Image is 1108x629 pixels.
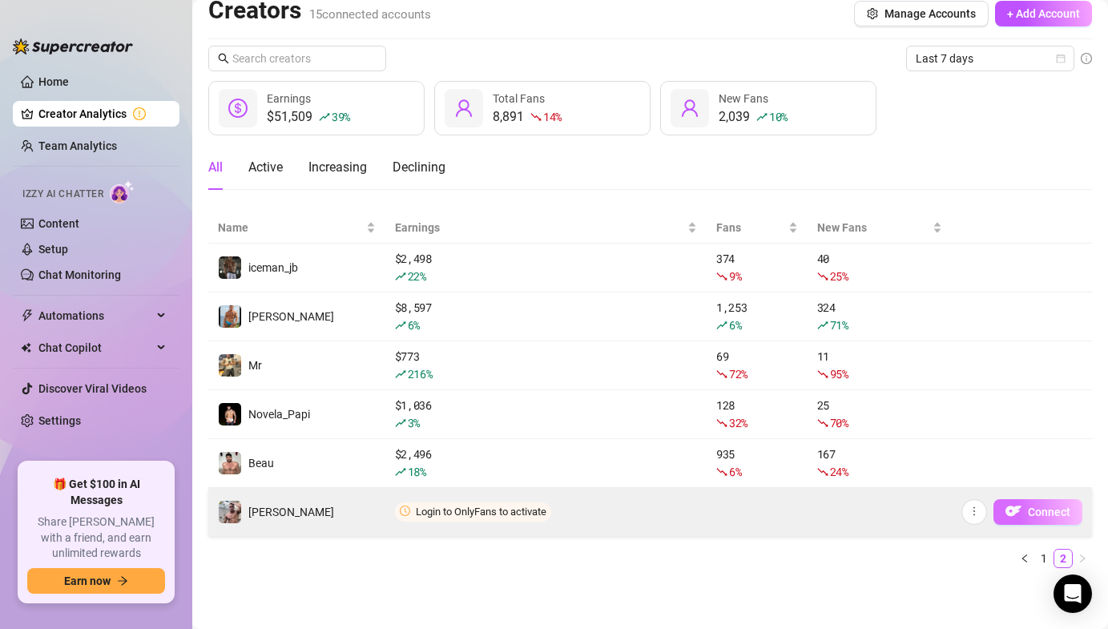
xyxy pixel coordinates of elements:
span: + Add Account [1007,7,1080,20]
span: thunderbolt [21,309,34,322]
a: 1 [1035,550,1053,567]
span: fall [817,417,828,429]
li: 2 [1054,549,1073,568]
th: Earnings [385,212,707,244]
span: rise [395,466,406,478]
span: Earnings [395,219,684,236]
div: 25 [817,397,942,432]
span: 72 % [729,366,747,381]
span: fall [716,466,727,478]
span: 18 % [408,464,426,479]
span: arrow-right [117,575,128,587]
img: Novela_Papi [219,403,241,425]
a: Content [38,217,79,230]
span: search [218,53,229,64]
span: left [1020,554,1029,563]
span: fall [716,271,727,282]
span: 10 % [769,109,788,124]
span: Novela_Papi [248,408,310,421]
img: Oliver [219,501,241,523]
div: Open Intercom Messenger [1054,575,1092,613]
img: iceman_jb [219,256,241,279]
span: clock-circle [400,506,410,516]
span: 216 % [408,366,433,381]
div: 40 [817,250,942,285]
span: iceman_jb [248,261,298,274]
span: Chat Copilot [38,335,152,361]
span: 95 % [830,366,848,381]
div: 935 [716,446,798,481]
th: Fans [707,212,808,244]
span: Mr [248,359,262,372]
span: 32 % [729,415,747,430]
span: Total Fans [493,92,545,105]
a: 2 [1054,550,1072,567]
div: 128 [716,397,798,432]
a: Home [38,75,69,88]
button: OFConnect [993,499,1082,525]
li: Previous Page [1015,549,1034,568]
span: fall [530,111,542,123]
img: Beau [219,452,241,474]
span: rise [716,320,727,331]
img: Chat Copilot [21,342,31,353]
span: 9 % [729,268,741,284]
div: 8,891 [493,107,562,127]
div: $51,509 [267,107,350,127]
div: $ 8,597 [395,299,697,334]
span: Izzy AI Chatter [22,187,103,202]
a: Setup [38,243,68,256]
li: 1 [1034,549,1054,568]
span: Manage Accounts [884,7,976,20]
span: 25 % [830,268,848,284]
span: 39 % [332,109,350,124]
span: rise [395,369,406,380]
span: dollar-circle [228,99,248,118]
div: 167 [817,446,942,481]
div: $ 2,498 [395,250,697,285]
span: calendar [1056,54,1066,63]
button: right [1073,549,1092,568]
a: Chat Monitoring [38,268,121,281]
div: All [208,158,223,177]
span: Earnings [267,92,311,105]
span: Earn now [64,575,111,587]
span: 71 % [830,317,848,333]
span: fall [817,271,828,282]
span: Login to OnlyFans to activate [416,506,546,518]
div: Increasing [308,158,367,177]
span: Share [PERSON_NAME] with a friend, and earn unlimited rewards [27,514,165,562]
button: Earn nowarrow-right [27,568,165,594]
span: 🎁 Get $100 in AI Messages [27,477,165,508]
div: 374 [716,250,798,285]
div: $ 1,036 [395,397,697,432]
div: Declining [393,158,445,177]
span: 6 % [408,317,420,333]
input: Search creators [232,50,364,67]
span: more [969,506,980,517]
div: 1,253 [716,299,798,334]
span: New Fans [719,92,768,105]
div: 11 [817,348,942,383]
img: OF [1005,503,1021,519]
span: 22 % [408,268,426,284]
button: left [1015,549,1034,568]
span: rise [319,111,330,123]
img: logo-BBDzfeDw.svg [13,38,133,54]
a: Creator Analytics exclamation-circle [38,101,167,127]
span: setting [867,8,878,19]
div: 324 [817,299,942,334]
span: Fans [716,219,785,236]
th: Name [208,212,385,244]
span: rise [395,320,406,331]
img: AI Chatter [110,180,135,204]
span: rise [395,271,406,282]
div: $ 773 [395,348,697,383]
div: Active [248,158,283,177]
span: fall [817,369,828,380]
a: Settings [38,414,81,427]
span: 6 % [729,464,741,479]
img: Mr [219,354,241,377]
span: Beau [248,457,274,470]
